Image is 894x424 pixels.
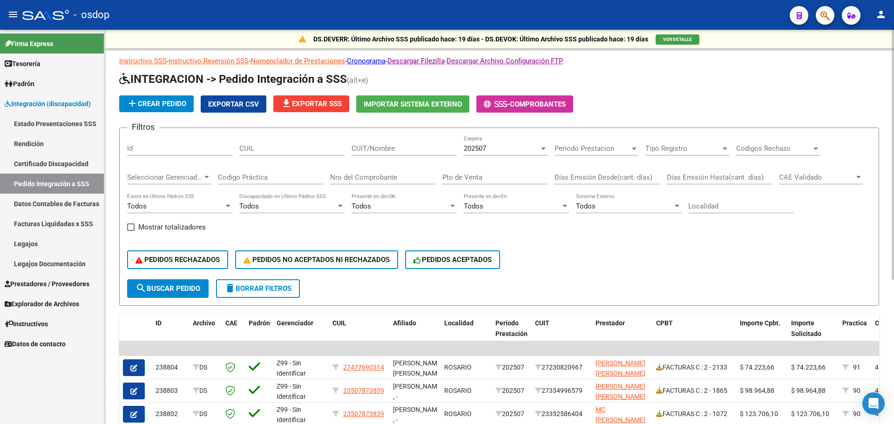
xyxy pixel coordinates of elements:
span: PEDIDOS ACEPTADOS [413,256,492,264]
div: 202507 [495,362,528,373]
span: [PERSON_NAME] , - [393,383,443,401]
datatable-header-cell: Importe Cpbt. [736,313,787,354]
span: 23507873839 [343,387,384,394]
mat-icon: delete [224,283,236,294]
span: Practica [842,319,867,327]
span: Firma Express [5,39,53,49]
span: Tesorería [5,59,41,69]
span: 4 [875,410,879,417]
span: Explorador de Archivos [5,299,79,309]
span: MC [PERSON_NAME] [596,406,645,424]
span: 202507 [464,144,486,153]
span: Borrar Filtros [224,284,291,293]
span: Integración (discapacidad) [5,99,91,109]
span: Todos [352,202,371,210]
div: 202507 [495,385,528,396]
a: Cronograma [347,57,386,65]
span: VER DETALLE [663,37,692,42]
span: CUIT [535,319,549,327]
div: FACTURAS C : 2 - 2133 [656,362,732,373]
span: $ 123.706,10 [791,410,829,417]
span: Todos [576,202,596,210]
p: - - - - - [119,56,879,66]
span: 90 [853,387,860,394]
div: 27230820967 [535,362,588,373]
button: -Comprobantes [476,95,573,113]
span: Exportar CSV [208,100,259,108]
span: Datos de contacto [5,339,66,349]
button: Buscar Pedido [127,279,209,298]
div: Open Intercom Messenger [862,392,885,415]
div: 27334996579 [535,385,588,396]
span: Localidad [444,319,474,327]
span: Todos [464,202,483,210]
span: $ 123.706,10 [740,410,778,417]
datatable-header-cell: ID [152,313,189,354]
span: Codigos Rechazo [736,144,812,153]
datatable-header-cell: CAE [222,313,245,354]
span: 91 [853,363,860,371]
datatable-header-cell: CUIL [329,313,389,354]
span: $ 74.223,66 [740,363,774,371]
span: - [484,100,510,108]
span: $ 74.223,66 [791,363,826,371]
datatable-header-cell: Gerenciador [273,313,329,354]
span: Prestador [596,319,625,327]
span: 23507873839 [343,410,384,417]
span: ROSARIO [444,410,472,417]
datatable-header-cell: CUIT [531,313,592,354]
button: Exportar SSS [273,95,349,112]
a: Descargar Archivo Configuración FTP [447,57,563,65]
span: Instructivos [5,319,48,329]
span: Tipo Registro [645,144,721,153]
datatable-header-cell: Prestador [592,313,652,354]
a: Nomenclador de Prestaciones [251,57,345,65]
span: Z99 - Sin Identificar [277,359,306,377]
span: Período Prestación [495,319,528,337]
div: FACTURAS C : 2 - 1865 [656,385,732,396]
span: $ 98.964,88 [740,387,774,394]
span: ROSARIO [444,387,472,394]
span: CUIL [332,319,346,327]
span: Todos [127,202,147,210]
span: Buscar Pedido [135,284,200,293]
span: PEDIDOS NO ACEPTADOS NI RECHAZADOS [244,256,390,264]
span: Periodo Prestacion [555,144,630,153]
datatable-header-cell: Archivo [189,313,222,354]
span: Exportar SSS [281,100,342,108]
datatable-header-cell: Practica [839,313,871,354]
button: PEDIDOS NO ACEPTADOS NI RECHAZADOS [235,250,398,269]
button: VER DETALLE [656,34,699,45]
span: Z99 - Sin Identificar [277,383,306,401]
span: Crear Pedido [127,100,186,108]
button: Crear Pedido [119,95,194,112]
mat-icon: person [875,9,887,20]
datatable-header-cell: Afiliado [389,313,440,354]
span: INTEGRACION -> Pedido Integración a SSS [119,73,347,86]
div: FACTURAS C : 2 - 1072 [656,409,732,419]
span: 4 [875,387,879,394]
span: 4 [875,363,879,371]
span: Comprobantes [510,100,566,108]
span: $ 98.964,88 [791,387,826,394]
span: Seleccionar Gerenciador [127,173,203,182]
span: Mostrar totalizadores [138,222,206,233]
p: DS.DEVERR: Último Archivo SSS publicado hace: 19 días - DS.DEVOK: Último Archivo SSS publicado ha... [313,34,648,44]
a: Descargar Filezilla [387,57,445,65]
mat-icon: search [135,283,147,294]
button: PEDIDOS ACEPTADOS [405,250,501,269]
datatable-header-cell: Período Prestación [492,313,531,354]
span: ID [156,319,162,327]
mat-icon: file_download [281,98,292,109]
button: PEDIDOS RECHAZADOS [127,250,228,269]
span: Afiliado [393,319,416,327]
div: 238802 [156,409,185,419]
span: Gerenciador [277,319,313,327]
span: 27477690314 [343,363,384,371]
datatable-header-cell: Localidad [440,313,492,354]
span: (alt+e) [347,76,368,85]
span: Archivo [193,319,215,327]
span: CPBT [656,319,673,327]
span: Importe Cpbt. [740,319,780,327]
span: Padrón [5,79,34,89]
